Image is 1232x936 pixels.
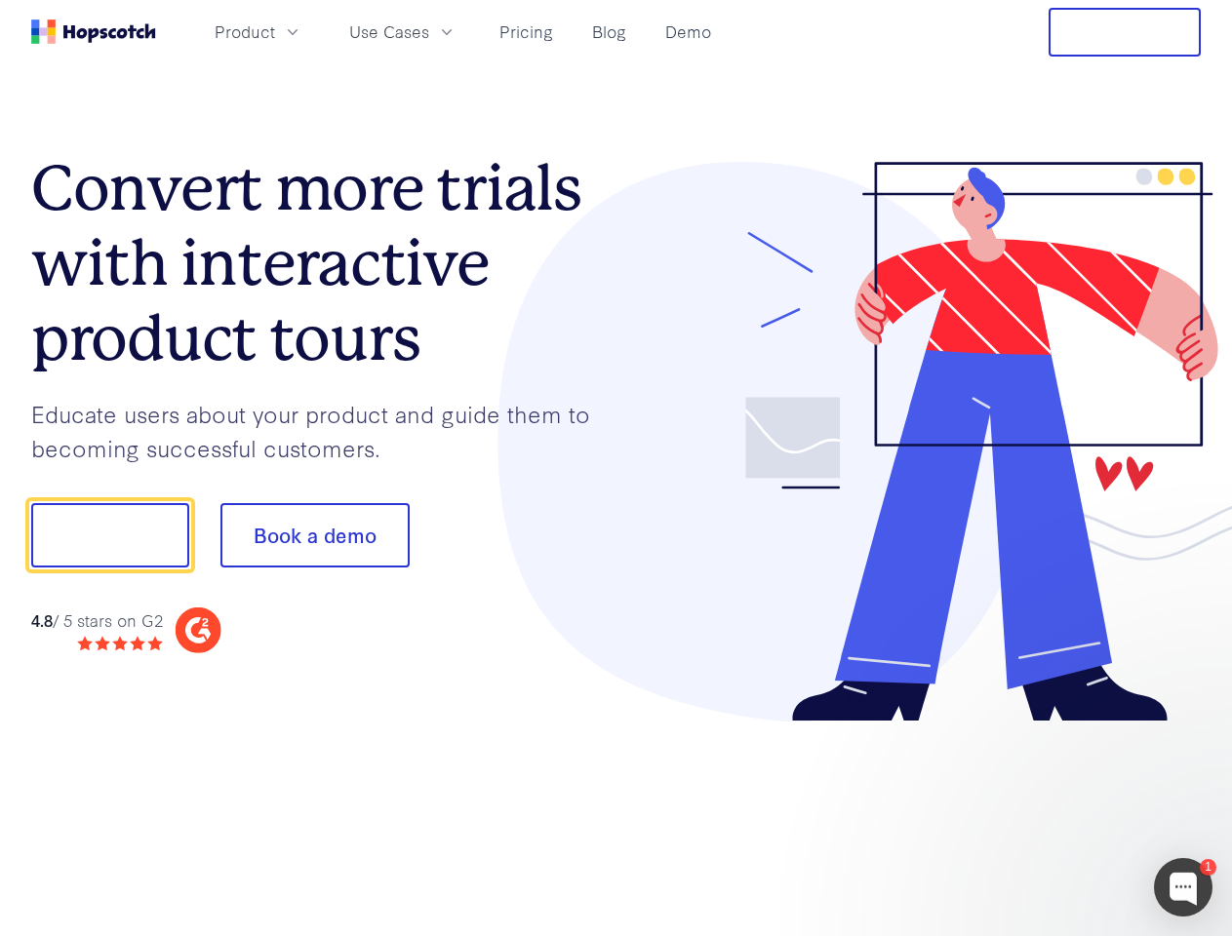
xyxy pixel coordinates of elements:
button: Show me! [31,503,189,567]
h1: Convert more trials with interactive product tours [31,151,616,375]
a: Pricing [492,16,561,48]
button: Free Trial [1049,8,1201,57]
button: Product [203,16,314,48]
a: Blog [584,16,634,48]
button: Book a demo [220,503,410,567]
span: Product [215,19,275,44]
a: Home [31,19,156,44]
div: 1 [1200,859,1216,876]
p: Educate users about your product and guide them to becoming successful customers. [31,397,616,464]
span: Use Cases [349,19,429,44]
div: / 5 stars on G2 [31,608,163,633]
a: Demo [657,16,719,48]
button: Use Cases [338,16,468,48]
strong: 4.8 [31,608,53,631]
